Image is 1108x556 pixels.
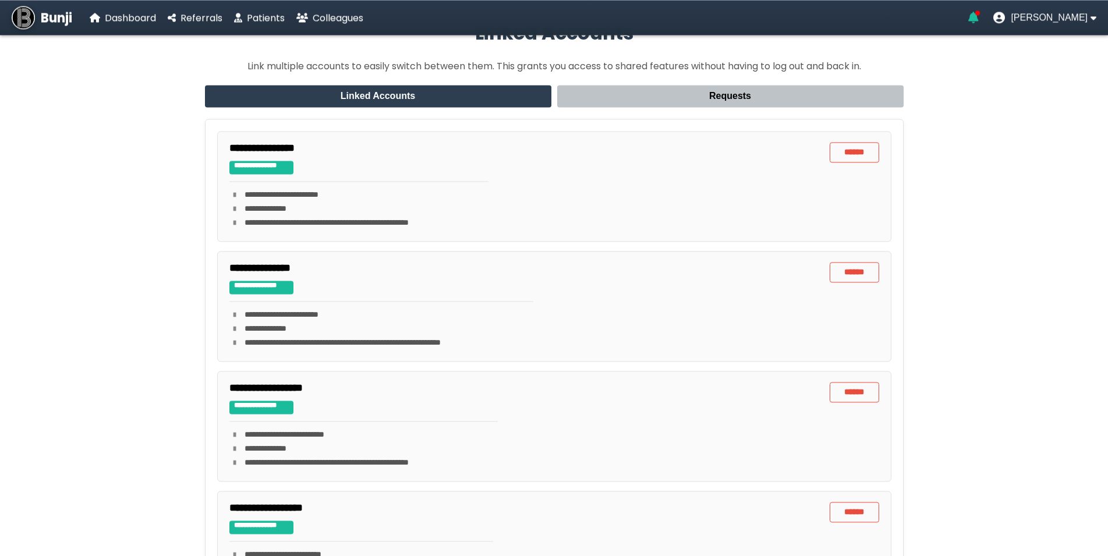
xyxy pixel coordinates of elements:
[41,8,72,27] span: Bunji
[205,59,904,73] p: Link multiple accounts to easily switch between them. This grants you access to shared features w...
[234,10,285,25] a: Patients
[296,10,363,25] a: Colleagues
[1011,12,1088,23] span: [PERSON_NAME]
[557,85,904,107] button: Requests
[968,12,979,23] a: Notifications
[12,6,72,29] a: Bunji
[90,10,156,25] a: Dashboard
[205,85,551,107] button: Linked Accounts
[168,10,222,25] a: Referrals
[180,11,222,24] span: Referrals
[247,11,285,24] span: Patients
[105,11,156,24] span: Dashboard
[993,12,1096,23] button: User menu
[12,6,35,29] img: Bunji Dental Referral Management
[313,11,363,24] span: Colleagues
